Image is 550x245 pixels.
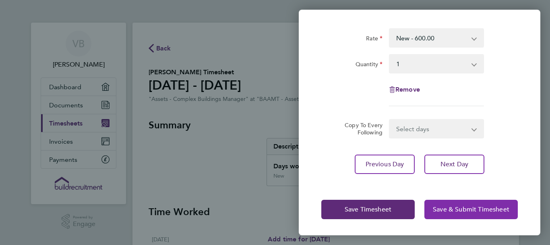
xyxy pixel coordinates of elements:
[356,61,383,70] label: Quantity
[338,121,383,136] label: Copy To Every Following
[424,200,518,219] button: Save & Submit Timesheet
[345,205,391,214] span: Save Timesheet
[433,205,509,214] span: Save & Submit Timesheet
[355,155,415,174] button: Previous Day
[395,86,420,93] span: Remove
[424,155,484,174] button: Next Day
[389,86,420,93] button: Remove
[366,35,383,44] label: Rate
[440,160,468,168] span: Next Day
[321,200,415,219] button: Save Timesheet
[366,160,404,168] span: Previous Day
